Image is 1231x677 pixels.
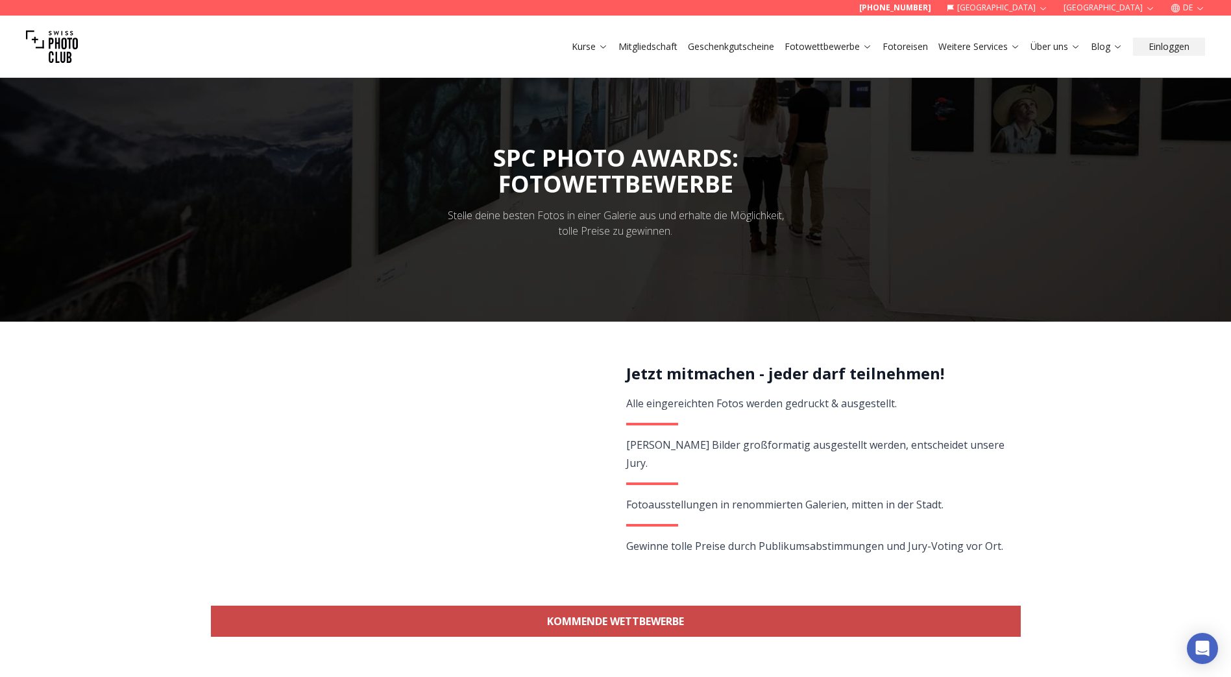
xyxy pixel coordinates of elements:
span: Fotoausstellungen in renommierten Galerien, mitten in der Stadt. [626,497,944,512]
a: KOMMENDE WETTBEWERBE [211,606,1021,637]
button: Mitgliedschaft [613,38,683,56]
a: Geschenkgutscheine [688,40,774,53]
a: Fotowettbewerbe [785,40,872,53]
a: Fotoreisen [883,40,928,53]
h2: Jetzt mitmachen - jeder darf teilnehmen! [626,363,1006,384]
button: Blog [1086,38,1128,56]
button: Fotoreisen [877,38,933,56]
span: Alle eingereichten Fotos werden gedruckt & ausgestellt. [626,396,897,410]
a: Kurse [572,40,608,53]
a: Weitere Services [938,40,1020,53]
button: Weitere Services [933,38,1025,56]
button: Fotowettbewerbe [779,38,877,56]
div: Open Intercom Messenger [1187,633,1218,664]
div: Stelle deine besten Fotos in einer Galerie aus und erhalte die Möglichkeit, tolle Preise zu gewin... [439,208,792,239]
div: FOTOWETTBEWERBE [493,171,738,197]
span: [PERSON_NAME] Bilder großformatig ausgestellt werden, entscheidet unsere Jury. [626,438,1005,470]
img: Swiss photo club [26,21,78,73]
button: Geschenkgutscheine [683,38,779,56]
a: Blog [1091,40,1123,53]
a: Über uns [1030,40,1080,53]
button: Über uns [1025,38,1086,56]
span: SPC PHOTO AWARDS: [493,142,738,197]
a: Mitgliedschaft [618,40,677,53]
a: [PHONE_NUMBER] [859,3,931,13]
button: Kurse [567,38,613,56]
span: Gewinne tolle Preise durch Publikumsabstimmungen und Jury-Voting vor Ort. [626,539,1003,553]
button: Einloggen [1133,38,1205,56]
